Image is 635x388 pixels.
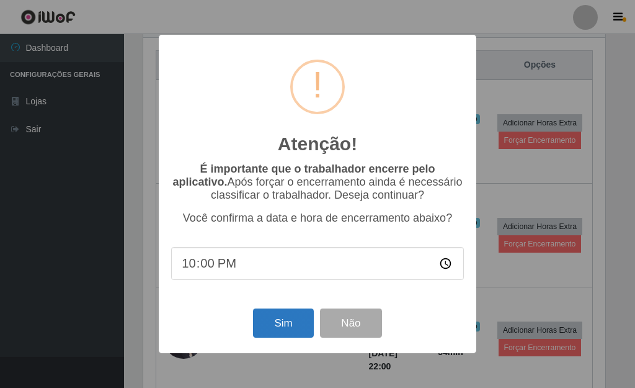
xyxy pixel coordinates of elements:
h2: Atenção! [278,133,357,155]
p: Você confirma a data e hora de encerramento abaixo? [171,212,464,225]
b: É importante que o trabalhador encerre pelo aplicativo. [172,163,435,188]
p: Após forçar o encerramento ainda é necessário classificar o trabalhador. Deseja continuar? [171,163,464,202]
button: Não [320,309,381,338]
button: Sim [253,309,313,338]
